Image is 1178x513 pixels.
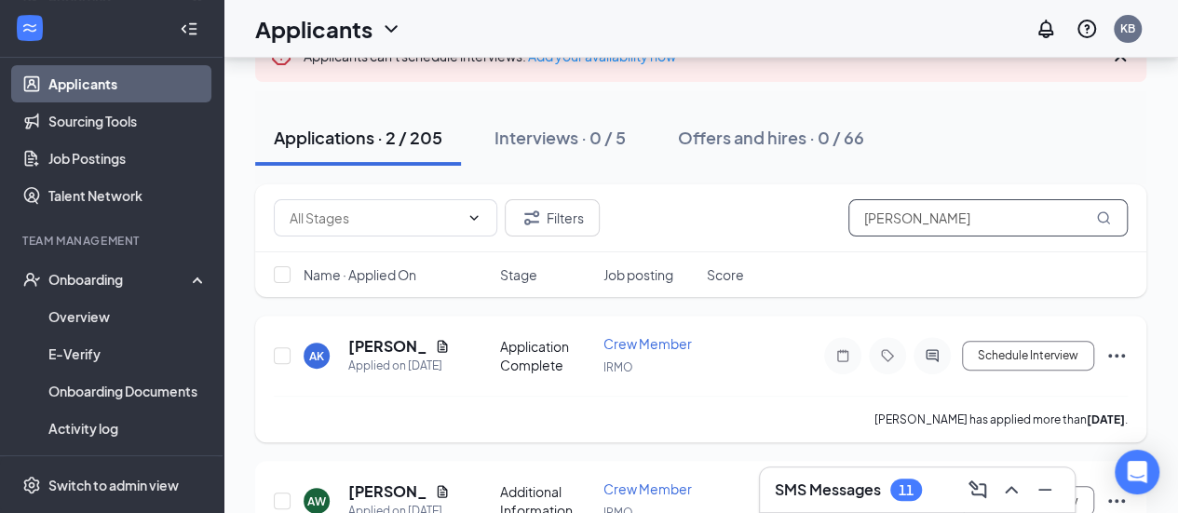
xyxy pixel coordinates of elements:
[996,475,1026,505] button: ChevronUp
[876,348,899,363] svg: Tag
[467,210,481,225] svg: ChevronDown
[1096,210,1111,225] svg: MagnifyingGlass
[874,412,1128,427] p: [PERSON_NAME] has applied more than .
[1034,479,1056,501] svg: Minimize
[48,298,208,335] a: Overview
[380,18,402,40] svg: ChevronDown
[48,335,208,372] a: E-Verify
[1105,344,1128,367] svg: Ellipses
[494,126,626,149] div: Interviews · 0 / 5
[48,177,208,214] a: Talent Network
[348,336,427,357] h5: [PERSON_NAME]
[603,265,673,284] span: Job posting
[1115,450,1159,494] div: Open Intercom Messenger
[500,337,592,374] div: Application Complete
[348,481,427,502] h5: [PERSON_NAME]
[20,19,39,37] svg: WorkstreamLogo
[1087,412,1125,426] b: [DATE]
[1120,20,1135,36] div: KB
[48,270,192,289] div: Onboarding
[48,65,208,102] a: Applicants
[967,479,989,501] svg: ComposeMessage
[603,360,633,374] span: IRMO
[274,126,442,149] div: Applications · 2 / 205
[22,233,204,249] div: Team Management
[500,265,537,284] span: Stage
[775,479,881,500] h3: SMS Messages
[48,410,208,447] a: Activity log
[48,447,208,484] a: Team
[255,13,372,45] h1: Applicants
[1030,475,1060,505] button: Minimize
[1076,18,1098,40] svg: QuestionInfo
[521,207,543,229] svg: Filter
[22,270,41,289] svg: UserCheck
[48,140,208,177] a: Job Postings
[48,372,208,410] a: Onboarding Documents
[290,208,459,228] input: All Stages
[1000,479,1022,501] svg: ChevronUp
[962,341,1094,371] button: Schedule Interview
[1035,18,1057,40] svg: Notifications
[963,475,993,505] button: ComposeMessage
[48,476,179,494] div: Switch to admin view
[832,348,854,363] svg: Note
[603,335,692,352] span: Crew Member
[603,480,692,497] span: Crew Member
[435,339,450,354] svg: Document
[180,20,198,38] svg: Collapse
[505,199,600,236] button: Filter Filters
[309,348,324,364] div: AK
[304,265,416,284] span: Name · Applied On
[921,348,943,363] svg: ActiveChat
[22,476,41,494] svg: Settings
[678,126,864,149] div: Offers and hires · 0 / 66
[348,357,450,375] div: Applied on [DATE]
[1105,490,1128,512] svg: Ellipses
[707,265,744,284] span: Score
[48,102,208,140] a: Sourcing Tools
[899,482,914,498] div: 11
[435,484,450,499] svg: Document
[307,493,326,509] div: AW
[848,199,1128,236] input: Search in applications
